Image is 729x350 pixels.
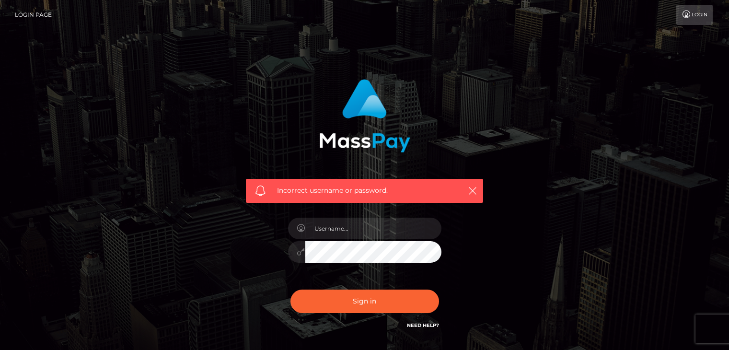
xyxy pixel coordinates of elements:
[676,5,713,25] a: Login
[290,290,439,313] button: Sign in
[319,79,410,152] img: MassPay Login
[277,186,452,196] span: Incorrect username or password.
[305,218,441,239] input: Username...
[15,5,52,25] a: Login Page
[407,322,439,328] a: Need Help?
